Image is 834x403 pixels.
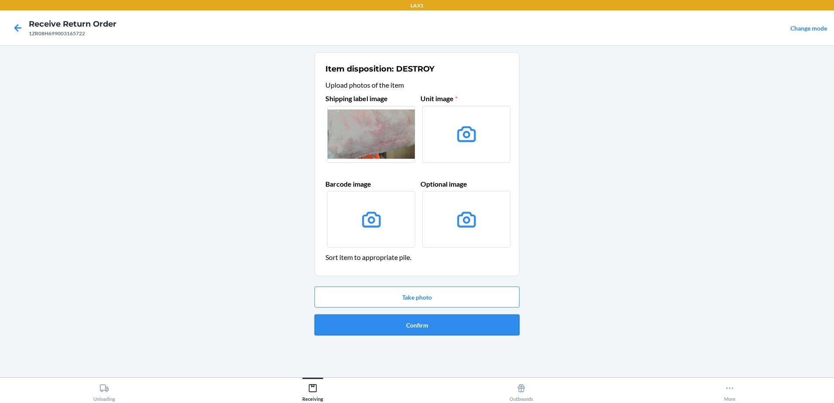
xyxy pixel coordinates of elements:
[93,380,115,402] div: Unloading
[325,63,434,75] h2: Item disposition: DESTROY
[724,380,735,402] div: More
[625,378,834,402] button: More
[208,378,417,402] button: Receiving
[417,378,625,402] button: Outbounds
[790,24,827,32] a: Change mode
[420,94,458,102] span: Unit image
[325,94,388,102] span: Shipping label image
[302,380,323,402] div: Receiving
[410,2,424,10] p: LAX1
[29,30,116,38] div: 1ZR08H699003165722
[29,18,116,30] h4: Receive Return Order
[314,287,520,307] button: Take photo
[509,380,533,402] div: Outbounds
[325,180,371,188] span: Barcode image
[314,314,520,335] button: Confirm
[420,180,467,188] span: Optional image
[325,252,509,263] header: Sort item to appropriate pile.
[325,80,509,90] header: Upload photos of the item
